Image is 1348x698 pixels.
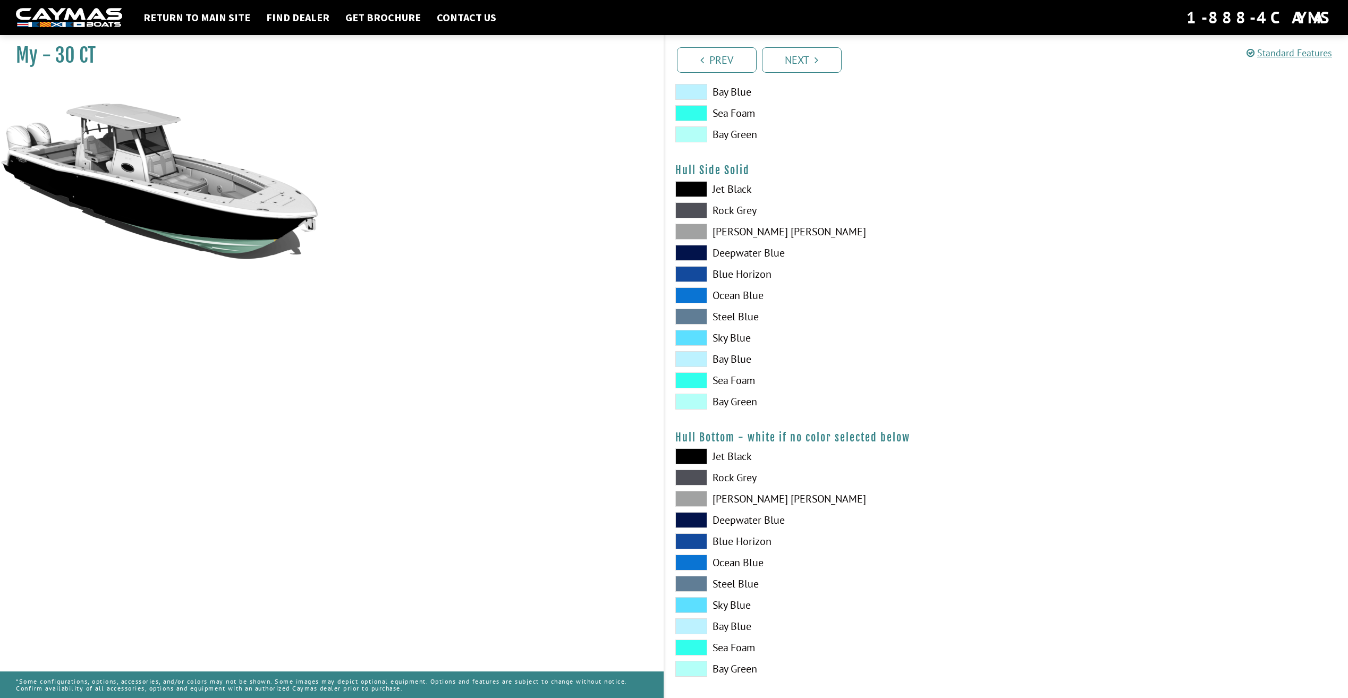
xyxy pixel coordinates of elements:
[762,47,842,73] a: Next
[675,266,996,282] label: Blue Horizon
[675,640,996,656] label: Sea Foam
[261,11,335,24] a: Find Dealer
[675,533,996,549] label: Blue Horizon
[16,8,122,28] img: white-logo-c9c8dbefe5ff5ceceb0f0178aa75bf4bb51f6bca0971e226c86eb53dfe498488.png
[675,597,996,613] label: Sky Blue
[675,84,996,100] label: Bay Blue
[675,512,996,528] label: Deepwater Blue
[138,11,256,24] a: Return to main site
[675,202,996,218] label: Rock Grey
[675,330,996,346] label: Sky Blue
[675,224,996,240] label: [PERSON_NAME] [PERSON_NAME]
[675,576,996,592] label: Steel Blue
[675,309,996,325] label: Steel Blue
[675,491,996,507] label: [PERSON_NAME] [PERSON_NAME]
[677,47,757,73] a: Prev
[16,44,637,67] h1: My - 30 CT
[675,661,996,677] label: Bay Green
[675,105,996,121] label: Sea Foam
[675,555,996,571] label: Ocean Blue
[675,372,996,388] label: Sea Foam
[675,470,996,486] label: Rock Grey
[675,126,996,142] label: Bay Green
[675,431,1338,444] h4: Hull Bottom - white if no color selected below
[1247,47,1332,59] a: Standard Features
[675,618,996,634] label: Bay Blue
[675,287,996,303] label: Ocean Blue
[675,245,996,261] label: Deepwater Blue
[675,164,1338,177] h4: Hull Side Solid
[1186,6,1332,29] div: 1-888-4CAYMAS
[675,181,996,197] label: Jet Black
[675,448,996,464] label: Jet Black
[16,673,648,697] p: *Some configurations, options, accessories, and/or colors may not be shown. Some images may depic...
[340,11,426,24] a: Get Brochure
[675,394,996,410] label: Bay Green
[675,351,996,367] label: Bay Blue
[431,11,502,24] a: Contact Us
